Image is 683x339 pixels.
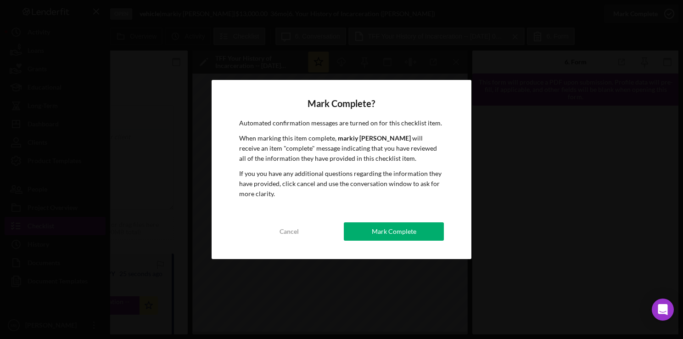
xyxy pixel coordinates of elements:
div: Cancel [280,222,299,241]
h4: Mark Complete? [239,98,444,109]
p: Automated confirmation messages are turned on for this checklist item. [239,118,444,128]
b: markiy [PERSON_NAME] [338,134,411,142]
div: Mark Complete [372,222,416,241]
button: Mark Complete [344,222,444,241]
button: Cancel [239,222,339,241]
p: If you you have any additional questions regarding the information they have provided, click canc... [239,169,444,199]
p: When marking this item complete, will receive an item "complete" message indicating that you have... [239,133,444,164]
div: Open Intercom Messenger [652,299,674,321]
